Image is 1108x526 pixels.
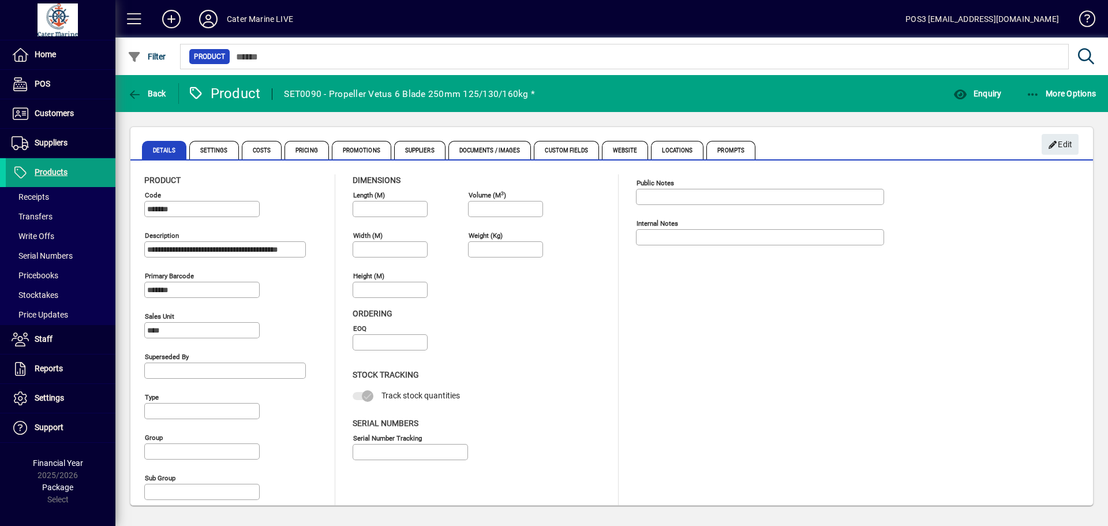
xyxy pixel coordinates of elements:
[35,393,64,402] span: Settings
[353,419,418,428] span: Serial Numbers
[953,89,1001,98] span: Enquiry
[35,79,50,88] span: POS
[1023,83,1099,104] button: More Options
[353,232,383,240] mat-label: Width (m)
[145,272,194,280] mat-label: Primary barcode
[42,483,73,492] span: Package
[12,290,58,300] span: Stocktakes
[1026,89,1096,98] span: More Options
[35,167,68,177] span: Products
[128,52,166,61] span: Filter
[1042,134,1079,155] button: Edit
[242,141,282,159] span: Costs
[284,85,535,103] div: SET0090 - Propeller Vetus 6 Blade 250mm 125/130/160kg *
[35,138,68,147] span: Suppliers
[501,190,504,196] sup: 3
[190,9,227,29] button: Profile
[602,141,649,159] span: Website
[6,325,115,354] a: Staff
[6,99,115,128] a: Customers
[332,141,391,159] span: Promotions
[12,192,49,202] span: Receipts
[125,83,169,104] button: Back
[6,187,115,207] a: Receipts
[394,141,446,159] span: Suppliers
[448,141,531,159] span: Documents / Images
[115,83,179,104] app-page-header-button: Back
[353,176,400,185] span: Dimensions
[145,232,179,240] mat-label: Description
[6,70,115,99] a: POS
[12,271,58,280] span: Pricebooks
[534,141,598,159] span: Custom Fields
[35,364,63,373] span: Reports
[12,232,54,241] span: Write Offs
[950,83,1004,104] button: Enquiry
[353,324,366,333] mat-label: EOQ
[6,413,115,442] a: Support
[6,207,115,226] a: Transfers
[469,232,503,240] mat-label: Weight (Kg)
[706,141,755,159] span: Prompts
[153,9,190,29] button: Add
[145,474,175,482] mat-label: Sub group
[33,458,83,468] span: Financial Year
[1070,2,1094,40] a: Knowledge Base
[381,391,460,400] span: Track stock quantities
[188,84,261,103] div: Product
[905,10,1059,28] div: POS3 [EMAIL_ADDRESS][DOMAIN_NAME]
[353,309,392,318] span: Ordering
[637,179,674,187] mat-label: Public Notes
[6,266,115,285] a: Pricebooks
[353,272,384,280] mat-label: Height (m)
[285,141,329,159] span: Pricing
[12,310,68,319] span: Price Updates
[6,285,115,305] a: Stocktakes
[35,334,53,344] span: Staff
[6,129,115,158] a: Suppliers
[12,251,73,260] span: Serial Numbers
[469,191,506,199] mat-label: Volume (m )
[189,141,239,159] span: Settings
[353,434,422,442] mat-label: Serial Number tracking
[35,109,74,118] span: Customers
[353,191,385,199] mat-label: Length (m)
[637,219,678,227] mat-label: Internal Notes
[128,89,166,98] span: Back
[651,141,703,159] span: Locations
[6,246,115,266] a: Serial Numbers
[12,212,53,221] span: Transfers
[6,305,115,324] a: Price Updates
[353,370,419,379] span: Stock Tracking
[6,226,115,246] a: Write Offs
[145,312,174,320] mat-label: Sales unit
[144,176,181,185] span: Product
[125,46,169,67] button: Filter
[6,355,115,383] a: Reports
[145,191,161,199] mat-label: Code
[35,50,56,59] span: Home
[145,353,189,361] mat-label: Superseded by
[145,393,159,401] mat-label: Type
[194,51,225,62] span: Product
[6,384,115,413] a: Settings
[35,423,63,432] span: Support
[1048,135,1073,154] span: Edit
[6,40,115,69] a: Home
[145,434,163,442] mat-label: Group
[142,141,186,159] span: Details
[227,10,293,28] div: Cater Marine LIVE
